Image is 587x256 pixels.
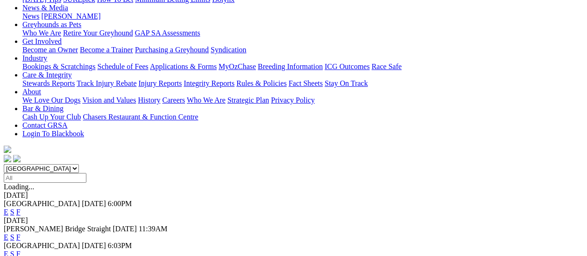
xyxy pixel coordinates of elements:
[10,208,14,216] a: S
[135,29,200,37] a: GAP SA Assessments
[16,208,21,216] a: F
[211,46,246,54] a: Syndication
[22,46,78,54] a: Become an Owner
[22,62,95,70] a: Bookings & Scratchings
[236,79,287,87] a: Rules & Policies
[22,88,41,96] a: About
[22,21,81,28] a: Greyhounds as Pets
[13,155,21,162] img: twitter.svg
[139,225,168,233] span: 11:39AM
[108,200,132,208] span: 6:00PM
[82,96,136,104] a: Vision and Values
[184,79,234,87] a: Integrity Reports
[135,46,209,54] a: Purchasing a Greyhound
[22,79,583,88] div: Care & Integrity
[325,79,368,87] a: Stay On Track
[4,225,111,233] span: [PERSON_NAME] Bridge Straight
[289,79,323,87] a: Fact Sheets
[63,29,133,37] a: Retire Your Greyhound
[22,104,64,112] a: Bar & Dining
[150,62,217,70] a: Applications & Forms
[22,71,72,79] a: Care & Integrity
[82,242,106,249] span: [DATE]
[108,242,132,249] span: 6:03PM
[4,173,86,183] input: Select date
[10,233,14,241] a: S
[371,62,401,70] a: Race Safe
[22,4,68,12] a: News & Media
[22,113,583,121] div: Bar & Dining
[4,145,11,153] img: logo-grsa-white.png
[22,62,583,71] div: Industry
[22,37,62,45] a: Get Involved
[4,183,34,191] span: Loading...
[22,46,583,54] div: Get Involved
[4,233,8,241] a: E
[4,200,80,208] span: [GEOGRAPHIC_DATA]
[16,233,21,241] a: F
[22,12,39,20] a: News
[83,113,198,121] a: Chasers Restaurant & Function Centre
[77,79,136,87] a: Track Injury Rebate
[4,191,583,200] div: [DATE]
[22,96,583,104] div: About
[138,79,182,87] a: Injury Reports
[4,155,11,162] img: facebook.svg
[22,29,61,37] a: Who We Are
[82,200,106,208] span: [DATE]
[22,96,80,104] a: We Love Our Dogs
[4,242,80,249] span: [GEOGRAPHIC_DATA]
[271,96,315,104] a: Privacy Policy
[227,96,269,104] a: Strategic Plan
[22,121,67,129] a: Contact GRSA
[22,54,47,62] a: Industry
[80,46,133,54] a: Become a Trainer
[41,12,100,20] a: [PERSON_NAME]
[138,96,160,104] a: History
[22,79,75,87] a: Stewards Reports
[162,96,185,104] a: Careers
[4,216,583,225] div: [DATE]
[4,208,8,216] a: E
[97,62,148,70] a: Schedule of Fees
[22,29,583,37] div: Greyhounds as Pets
[22,130,84,138] a: Login To Blackbook
[22,12,583,21] div: News & Media
[187,96,226,104] a: Who We Are
[22,113,81,121] a: Cash Up Your Club
[113,225,137,233] span: [DATE]
[258,62,323,70] a: Breeding Information
[219,62,256,70] a: MyOzChase
[325,62,369,70] a: ICG Outcomes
